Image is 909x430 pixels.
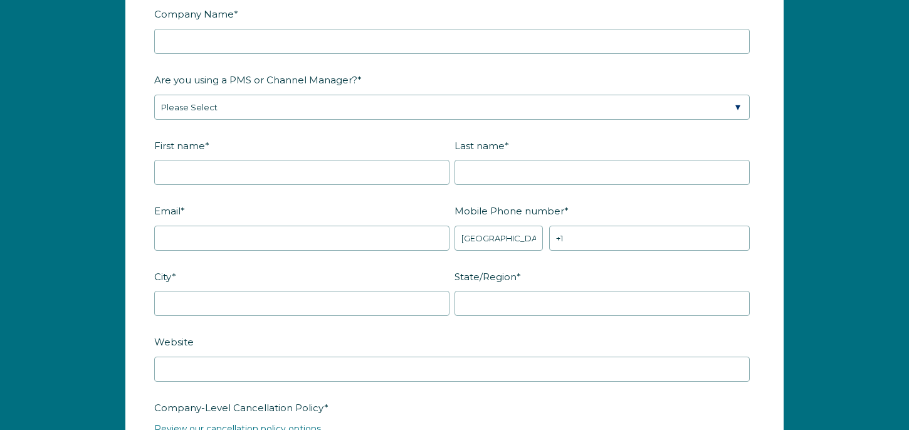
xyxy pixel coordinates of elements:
span: First name [154,136,205,155]
span: State/Region [454,267,517,286]
span: Company Name [154,4,234,24]
span: Website [154,332,194,352]
span: City [154,267,172,286]
span: Company-Level Cancellation Policy [154,398,324,417]
span: Mobile Phone number [454,201,564,221]
span: Last name [454,136,505,155]
span: Are you using a PMS or Channel Manager? [154,70,357,90]
span: Email [154,201,181,221]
